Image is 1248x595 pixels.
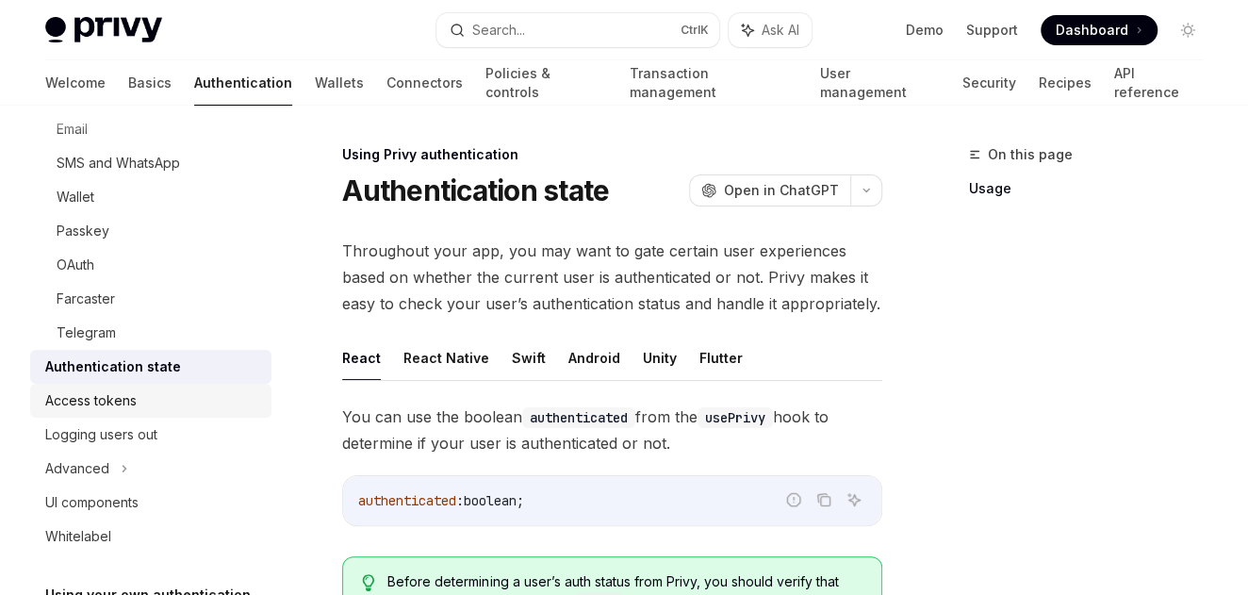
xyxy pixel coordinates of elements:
span: Ctrl K [680,23,708,38]
a: Passkey [30,214,271,248]
a: Demo [906,21,944,40]
button: React Native [403,336,489,380]
a: UI components [30,486,271,520]
button: Report incorrect code [781,488,806,512]
a: Security [962,60,1016,106]
span: On this page [988,143,1073,166]
a: Wallet [30,180,271,214]
span: Throughout your app, you may want to gate certain user experiences based on whether the current u... [342,238,882,317]
a: Basics [128,60,172,106]
img: light logo [45,17,162,43]
a: User management [820,60,940,106]
div: Farcaster [57,288,115,310]
code: authenticated [522,407,635,428]
div: UI components [45,491,139,514]
button: Flutter [699,336,743,380]
span: Dashboard [1056,21,1128,40]
span: authenticated [358,492,456,509]
button: Swift [512,336,546,380]
button: Android [568,336,620,380]
div: OAuth [57,254,94,276]
svg: Tip [362,574,375,591]
a: Access tokens [30,384,271,418]
div: Search... [472,19,525,41]
button: Ask AI [842,488,866,512]
a: Logging users out [30,418,271,452]
button: React [342,336,381,380]
span: ; [517,492,524,509]
a: Recipes [1039,60,1092,106]
span: boolean [464,492,517,509]
span: You can use the boolean from the hook to determine if your user is authenticated or not. [342,404,882,456]
div: Logging users out [45,423,157,446]
div: Advanced [45,457,109,480]
a: Telegram [30,316,271,350]
div: Passkey [57,220,109,242]
div: Authentication state [45,355,181,378]
a: Farcaster [30,282,271,316]
button: Search...CtrlK [436,13,720,47]
a: Usage [969,174,1218,204]
a: Whitelabel [30,520,271,554]
div: Wallet [57,186,94,208]
a: Dashboard [1041,15,1158,45]
span: Open in ChatGPT [724,181,839,200]
a: Authentication [194,60,292,106]
a: Welcome [45,60,106,106]
a: OAuth [30,248,271,282]
button: Ask AI [729,13,812,47]
a: Authentication state [30,350,271,384]
div: Using Privy authentication [342,145,882,164]
span: : [456,492,464,509]
a: Connectors [386,60,463,106]
a: Wallets [315,60,364,106]
button: Toggle dark mode [1173,15,1203,45]
button: Copy the contents from the code block [812,488,836,512]
a: API reference [1114,60,1203,106]
a: Support [966,21,1018,40]
span: Ask AI [761,21,798,40]
div: Access tokens [45,389,137,412]
a: Transaction management [630,60,797,106]
button: Open in ChatGPT [689,174,850,207]
a: SMS and WhatsApp [30,146,271,180]
h1: Authentication state [342,174,609,207]
div: Whitelabel [45,525,111,548]
div: Telegram [57,322,116,344]
code: usePrivy [698,407,773,428]
a: Policies & controls [485,60,607,106]
button: Unity [643,336,677,380]
div: SMS and WhatsApp [57,152,180,174]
